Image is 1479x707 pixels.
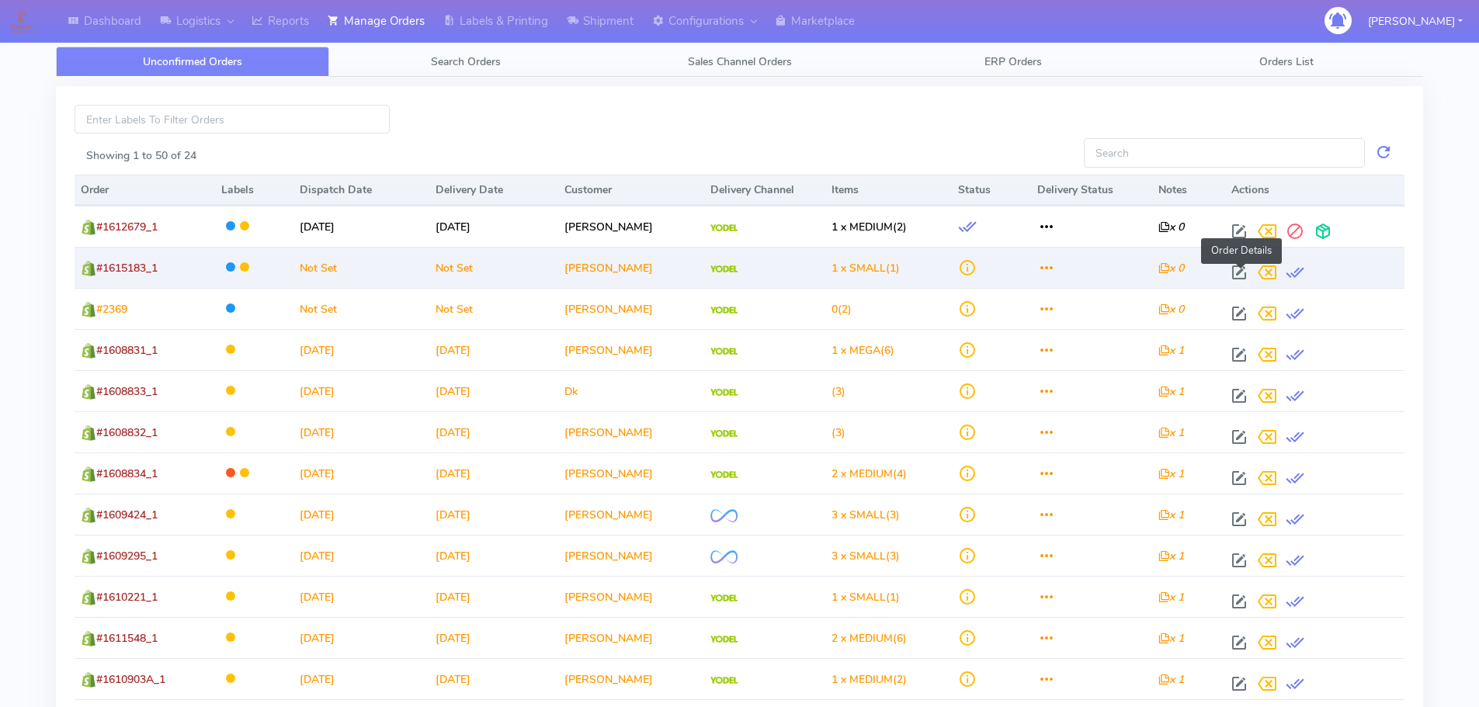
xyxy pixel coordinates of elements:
[832,425,845,440] span: (3)
[1259,54,1314,69] span: Orders List
[710,307,738,314] img: Yodel
[710,550,738,563] img: OnFleet
[558,206,704,247] td: [PERSON_NAME]
[1158,631,1184,646] i: x 1
[429,658,558,699] td: [DATE]
[558,535,704,576] td: [PERSON_NAME]
[688,54,792,69] span: Sales Channel Orders
[1031,175,1152,206] th: Delivery Status
[1158,261,1184,276] i: x 0
[710,594,738,602] img: Yodel
[832,220,907,234] span: (2)
[75,105,390,133] input: Enter Labels To Filter Orders
[832,343,880,358] span: 1 x MEGA
[1356,5,1474,37] button: [PERSON_NAME]
[558,288,704,329] td: [PERSON_NAME]
[96,631,158,646] span: #1611548_1
[832,590,886,605] span: 1 x SMALL
[558,658,704,699] td: [PERSON_NAME]
[293,247,429,288] td: Not Set
[558,411,704,452] td: [PERSON_NAME]
[96,672,165,687] span: #1610903A_1
[558,494,704,535] td: [PERSON_NAME]
[429,452,558,494] td: [DATE]
[96,549,158,563] span: #1609295_1
[1446,92,1455,113] span: ×
[825,175,952,206] th: Items
[832,508,900,522] span: (3)
[832,466,893,481] span: 2 x MEDIUM
[429,535,558,576] td: [DATE]
[1446,92,1455,115] button: Close
[293,535,429,576] td: [DATE]
[293,452,429,494] td: [DATE]
[832,466,907,481] span: (4)
[832,590,900,605] span: (1)
[431,54,501,69] span: Search Orders
[215,175,293,206] th: Labels
[293,175,429,206] th: Dispatch Date
[558,329,704,370] td: [PERSON_NAME]
[1158,343,1184,358] i: x 1
[1158,466,1184,481] i: x 1
[832,672,907,687] span: (2)
[96,466,158,481] span: #1608834_1
[558,175,704,206] th: Customer
[704,175,825,206] th: Delivery Channel
[558,452,704,494] td: [PERSON_NAME]
[429,288,558,329] td: Not Set
[1225,175,1404,206] th: Actions
[1158,220,1184,234] i: x 0
[96,261,158,276] span: #1615183_1
[143,54,242,69] span: Unconfirmed Orders
[832,261,886,276] span: 1 x SMALL
[558,370,704,411] td: Dk
[293,617,429,658] td: [DATE]
[293,494,429,535] td: [DATE]
[1158,508,1184,522] i: x 1
[710,265,738,273] img: Yodel
[1158,590,1184,605] i: x 1
[832,508,886,522] span: 3 x SMALL
[429,370,558,411] td: [DATE]
[1158,549,1184,563] i: x 1
[832,672,893,687] span: 1 x MEDIUM
[429,247,558,288] td: Not Set
[96,425,158,440] span: #1608832_1
[293,329,429,370] td: [DATE]
[832,631,893,646] span: 2 x MEDIUM
[429,617,558,658] td: [DATE]
[429,175,558,206] th: Delivery Date
[86,147,196,164] label: Showing 1 to 50 of 24
[293,288,429,329] td: Not Set
[1146,96,1450,113] div: Order Updated
[832,261,900,276] span: (1)
[558,247,704,288] td: [PERSON_NAME]
[710,677,738,684] img: Yodel
[832,549,900,563] span: (3)
[429,411,558,452] td: [DATE]
[1084,138,1365,167] input: Search
[832,220,893,234] span: 1 x MEDIUM
[710,224,738,232] img: Yodel
[832,384,845,399] span: (3)
[832,302,852,317] span: (2)
[710,636,738,643] img: Yodel
[96,590,158,605] span: #1610221_1
[429,576,558,617] td: [DATE]
[293,206,429,247] td: [DATE]
[56,47,1423,77] ul: Tabs
[293,576,429,617] td: [DATE]
[429,494,558,535] td: [DATE]
[558,617,704,658] td: [PERSON_NAME]
[96,343,158,358] span: #1608831_1
[429,329,558,370] td: [DATE]
[96,220,158,234] span: #1612679_1
[96,508,158,522] span: #1609424_1
[1158,302,1184,317] i: x 0
[1146,113,1450,129] div: Details for order #1612679_1 changed
[832,302,838,317] span: 0
[96,302,127,317] span: #2369
[832,631,907,646] span: (6)
[75,175,215,206] th: Order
